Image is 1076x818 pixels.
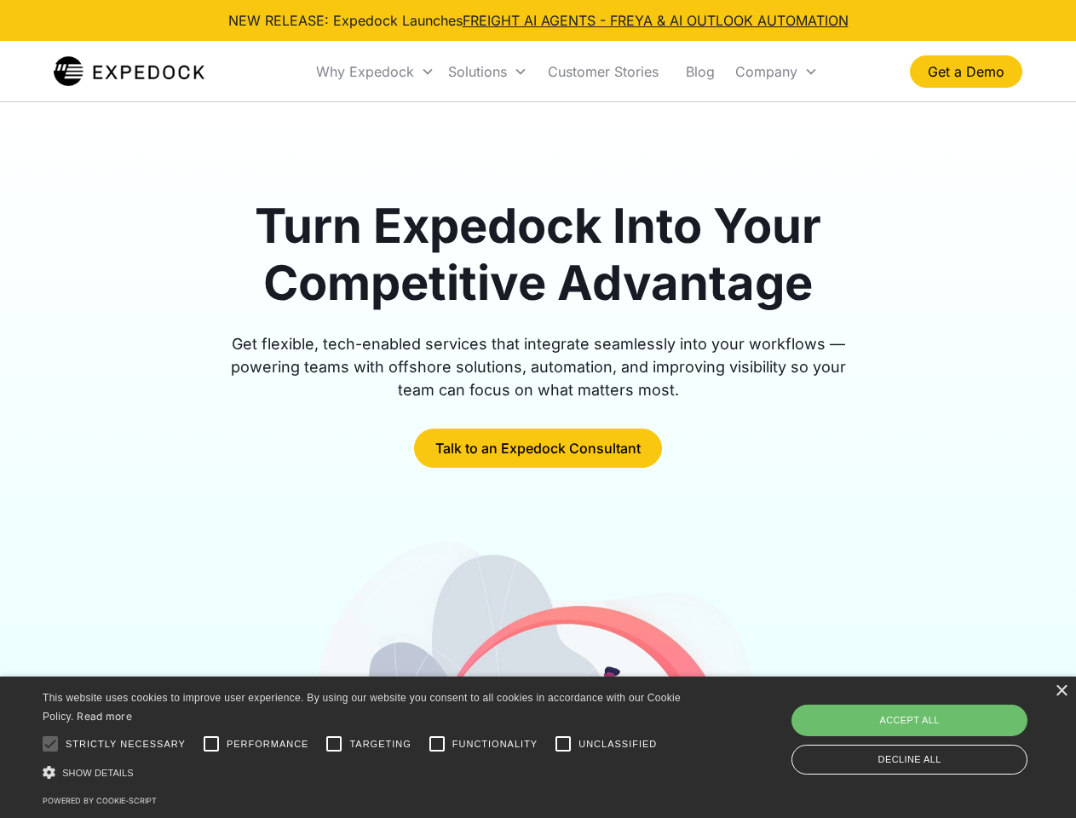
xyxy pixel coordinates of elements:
[43,763,687,781] div: Show details
[211,198,866,312] h1: Turn Expedock Into Your Competitive Advantage
[211,332,866,401] div: Get flexible, tech-enabled services that integrate seamlessly into your workflows — powering team...
[728,43,825,101] div: Company
[441,43,534,101] div: Solutions
[316,63,414,80] div: Why Expedock
[54,55,204,89] a: home
[43,692,681,723] span: This website uses cookies to improve user experience. By using our website you consent to all coo...
[228,10,849,31] div: NEW RELEASE: Expedock Launches
[227,737,309,752] span: Performance
[77,710,132,723] a: Read more
[534,43,672,101] a: Customer Stories
[66,737,186,752] span: Strictly necessary
[463,12,849,29] a: FREIGHT AI AGENTS - FREYA & AI OUTLOOK AUTOMATION
[578,737,657,752] span: Unclassified
[735,63,797,80] div: Company
[349,737,411,752] span: Targeting
[452,737,538,752] span: Functionality
[448,63,507,80] div: Solutions
[792,634,1076,818] iframe: Chat Widget
[414,429,662,468] a: Talk to an Expedock Consultant
[309,43,441,101] div: Why Expedock
[43,796,157,805] a: Powered by cookie-script
[672,43,728,101] a: Blog
[910,55,1022,88] a: Get a Demo
[62,768,134,778] span: Show details
[54,55,204,89] img: Expedock Logo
